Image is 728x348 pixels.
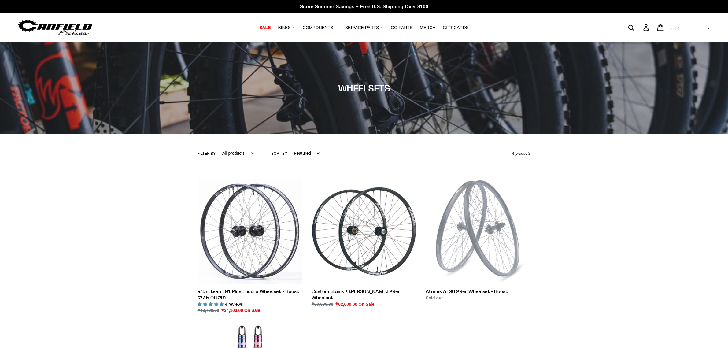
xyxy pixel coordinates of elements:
[420,25,435,30] span: MERCH
[338,83,390,94] span: WHEELSETS
[512,151,531,156] span: 4 products
[256,24,274,32] a: SALE
[275,24,298,32] button: BIKES
[17,18,93,37] img: Canfield Bikes
[198,151,216,156] label: Filter by
[259,25,271,30] span: SALE
[342,24,386,32] button: SERVICE PARTS
[300,24,341,32] button: COMPONENTS
[271,151,287,156] label: Sort by
[278,25,290,30] span: BIKES
[345,25,379,30] span: SERVICE PARTS
[388,24,416,32] a: GG PARTS
[391,25,412,30] span: GG PARTS
[443,25,469,30] span: GIFT CARDS
[303,25,333,30] span: COMPONENTS
[440,24,472,32] a: GIFT CARDS
[417,24,438,32] a: MERCH
[631,21,647,34] input: Search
